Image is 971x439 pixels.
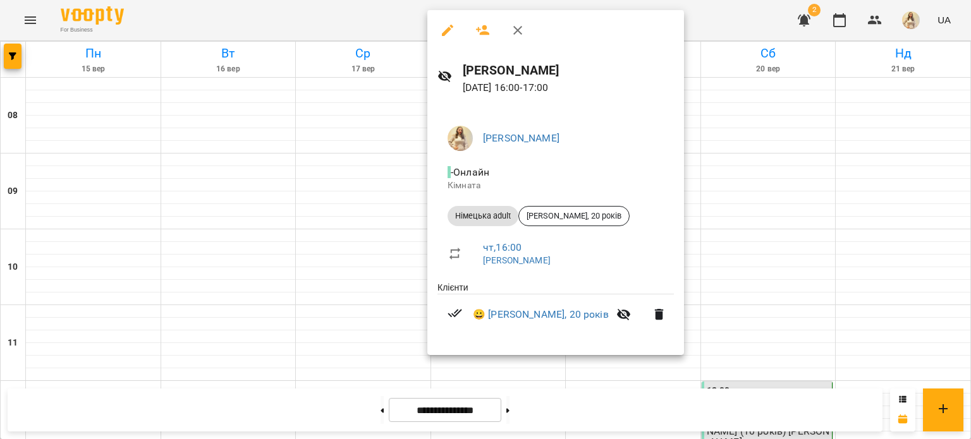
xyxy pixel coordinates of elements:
a: [PERSON_NAME] [483,132,559,144]
svg: Візит сплачено [448,306,463,321]
h6: [PERSON_NAME] [463,61,675,80]
span: Німецька adult [448,210,518,222]
span: [PERSON_NAME], 20 років [519,210,629,222]
img: 11d8f0996dfd046a8fdfc6cf4aa1cc70.jpg [448,126,473,151]
p: [DATE] 16:00 - 17:00 [463,80,675,95]
span: - Онлайн [448,166,492,178]
a: [PERSON_NAME] [483,255,551,265]
a: 😀 [PERSON_NAME], 20 років [473,307,609,322]
div: [PERSON_NAME], 20 років [518,206,630,226]
ul: Клієнти [437,281,674,340]
a: чт , 16:00 [483,241,522,253]
p: Кімната [448,179,664,192]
